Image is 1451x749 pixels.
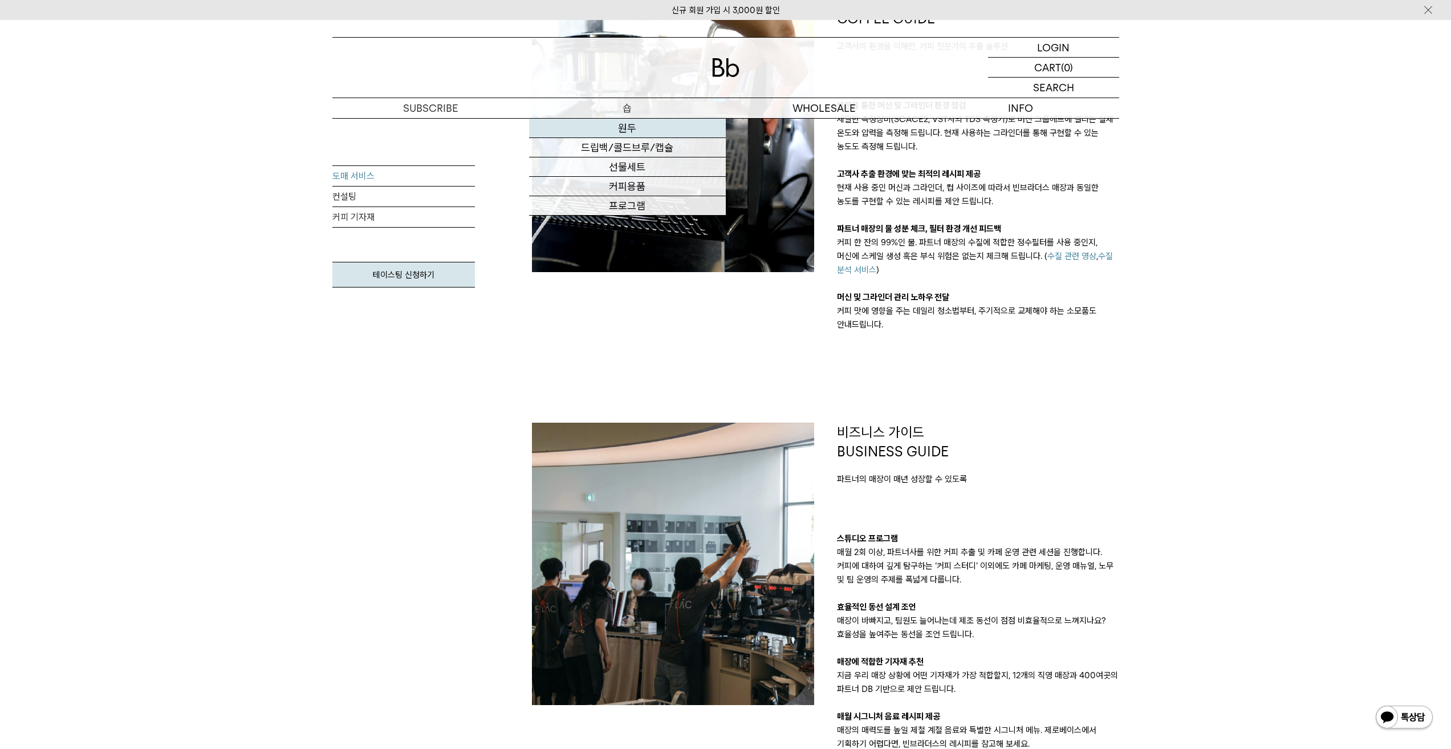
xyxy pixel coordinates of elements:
p: 현재 사용 중인 머신과 그라인더, 컵 사이즈에 따라서 빈브라더스 매장과 동일한 농도를 구현할 수 있는 레시피를 제안 드립니다. [837,181,1119,208]
p: 세밀한 측정장비(SCACE2, VST사의 TDS 측정기)로 머신 그룹헤드에 걸리는 실제 온도와 압력을 측정해 드립니다. 현재 사용하는 그라인더를 통해 구현할 수 있는 농도도 ... [837,112,1119,153]
p: 머신 및 그라인더 관리 노하우 전달 [837,290,1119,304]
p: 매월 2회 이상, 파트너사를 위한 커피 추출 및 카페 운영 관련 세션을 진행합니다. 커피에 대하여 깊게 탐구하는 ‘커피 스터디’ 이외에도 카페 마케팅, 운영 매뉴얼, 노무 및... [837,545,1119,586]
a: SUBSCRIBE [332,98,529,118]
p: 파트너의 매장이 매년 성장할 수 있도록 [837,472,1119,486]
p: WHOLESALE [726,98,922,118]
a: 드립백/콜드브루/캡슐 [529,138,726,157]
p: 비즈니스 가이드 BUSINESS GUIDE [837,423,1119,461]
p: (0) [1061,58,1073,77]
a: 숍 [529,98,726,118]
p: 커피 맛에 영향을 주는 데일리 청소법부터, 주기적으로 교체해야 하는 소모품도 안내드립니다. [837,304,1119,331]
p: 매장에 적합한 기자재 추천 [837,655,1119,669]
a: 프로그램 [529,196,726,216]
a: 커피 기자재 [332,207,475,228]
p: CART [1034,58,1061,77]
p: 고객사 추출 환경에 맞는 최적의 레시피 제공 [837,167,1119,181]
p: 매장이 바빠지고, 팀원도 늘어나는데 제조 동선이 점점 비효율적으로 느껴지나요? 효율성을 높여주는 동선을 조언 드립니다. [837,614,1119,641]
p: 효율적인 동선 설계 조언 [837,600,1119,614]
a: CART (0) [988,58,1119,78]
a: 테이스팅 신청하기 [332,262,475,288]
img: 카카오톡 채널 1:1 채팅 버튼 [1375,705,1434,732]
a: 컨설팅 [332,187,475,207]
img: 로고 [712,58,739,77]
a: 신규 회원 가입 시 3,000원 할인 [672,5,780,15]
a: 커피용품 [529,177,726,196]
p: 매월 시그니처 음료 레시피 제공 [837,710,1119,723]
a: 도매 서비스 [332,166,475,187]
p: LOGIN [1037,38,1070,57]
p: INFO [922,98,1119,118]
p: 지금 우리 매장 상황에 어떤 기자재가 가장 적합할지, 12개의 직영 매장과 400여곳의 파트너 DB 기반으로 제안 드립니다. [837,669,1119,696]
a: 선물세트 [529,157,726,177]
p: 커피 한 잔의 99%인 물. 파트너 매장의 수질에 적합한 정수필터를 사용 중인지, 머신에 스케일 생성 혹은 부식 위험은 없는지 체크해 드립니다. ( , ) [837,236,1119,277]
a: 수질 관련 영상 [1047,251,1096,261]
p: 파트너 매장의 물 성분 체크, 필터 환경 개선 피드백 [837,222,1119,236]
p: 스튜디오 프로그램 [837,532,1119,545]
p: SEARCH [1033,78,1074,98]
a: LOGIN [988,38,1119,58]
a: 원두 [529,119,726,138]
